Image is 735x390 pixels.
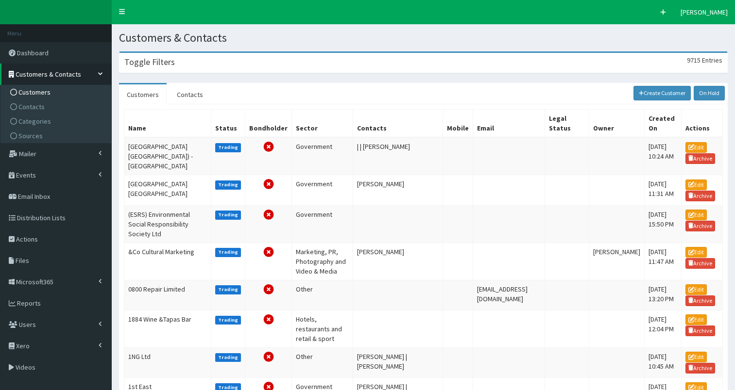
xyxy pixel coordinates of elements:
[18,192,50,201] span: Email Inbox
[119,84,167,105] a: Customers
[353,243,443,280] td: [PERSON_NAME]
[685,153,716,164] a: Archive
[3,114,111,129] a: Categories
[292,110,353,138] th: Sector
[644,243,681,280] td: [DATE] 11:47 AM
[685,210,707,220] a: Edit
[119,32,728,44] h1: Customers & Contacts
[685,191,716,201] a: Archive
[18,131,43,140] span: Sources
[681,8,728,16] span: [PERSON_NAME]
[545,110,589,138] th: Legal Status
[215,211,241,219] label: Trading
[215,285,241,294] label: Trading
[353,110,443,138] th: Contacts
[16,171,36,179] span: Events
[702,56,722,65] span: Entries
[124,137,211,175] td: [GEOGRAPHIC_DATA] [GEOGRAPHIC_DATA]) - [GEOGRAPHIC_DATA]
[685,258,716,269] a: Archive
[18,88,51,97] span: Customers
[589,110,644,138] th: Owner
[644,347,681,377] td: [DATE] 10:45 AM
[3,99,111,114] a: Contacts
[644,310,681,347] td: [DATE] 12:04 PM
[245,110,292,138] th: Bondholder
[353,347,443,377] td: [PERSON_NAME] | [PERSON_NAME]
[215,180,241,189] label: Trading
[17,299,41,308] span: Reports
[17,49,49,57] span: Dashboard
[211,110,245,138] th: Status
[685,284,707,295] a: Edit
[644,175,681,205] td: [DATE] 11:31 AM
[685,179,707,190] a: Edit
[685,325,716,336] a: Archive
[16,235,38,244] span: Actions
[292,243,353,280] td: Marketing, PR, Photography and Video & Media
[18,117,51,126] span: Categories
[685,352,707,362] a: Edit
[353,137,443,175] td: | | [PERSON_NAME]
[124,310,211,347] td: 1884 Wine &Tapas Bar
[19,320,36,329] span: Users
[687,56,701,65] span: 9715
[685,314,707,325] a: Edit
[19,149,36,158] span: Mailer
[644,280,681,310] td: [DATE] 13:20 PM
[169,84,211,105] a: Contacts
[292,280,353,310] td: Other
[16,277,53,286] span: Microsoft365
[353,175,443,205] td: [PERSON_NAME]
[292,137,353,175] td: Government
[292,175,353,205] td: Government
[215,353,241,362] label: Trading
[685,247,707,258] a: Edit
[292,347,353,377] td: Other
[124,243,211,280] td: &Co Cultural Marketing
[443,110,473,138] th: Mobile
[694,86,725,100] a: On Hold
[3,129,111,143] a: Sources
[3,85,111,99] a: Customers
[124,110,211,138] th: Name
[685,363,716,374] a: Archive
[16,256,29,265] span: Files
[644,205,681,243] td: [DATE] 15:50 PM
[685,221,716,231] a: Archive
[18,102,45,111] span: Contacts
[215,143,241,152] label: Trading
[16,70,81,79] span: Customers & Contacts
[633,86,691,100] a: Create Customer
[124,205,211,243] td: (ESRS) Environmental Social Responsibility Society Ltd
[685,142,707,153] a: Edit
[17,213,66,222] span: Distribution Lists
[215,316,241,325] label: Trading
[685,295,716,306] a: Archive
[589,243,644,280] td: [PERSON_NAME]
[124,280,211,310] td: 0800 Repair Limited
[215,248,241,257] label: Trading
[16,341,30,350] span: Xero
[473,110,545,138] th: Email
[292,310,353,347] td: Hotels, restaurants and retail & sport
[473,280,545,310] td: [EMAIL_ADDRESS][DOMAIN_NAME]
[292,205,353,243] td: Government
[644,137,681,175] td: [DATE] 10:24 AM
[124,58,175,66] h3: Toggle Filters
[124,175,211,205] td: [GEOGRAPHIC_DATA] [GEOGRAPHIC_DATA]
[124,347,211,377] td: 1NG Ltd
[16,363,35,372] span: Videos
[644,110,681,138] th: Created On
[681,110,722,138] th: Actions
